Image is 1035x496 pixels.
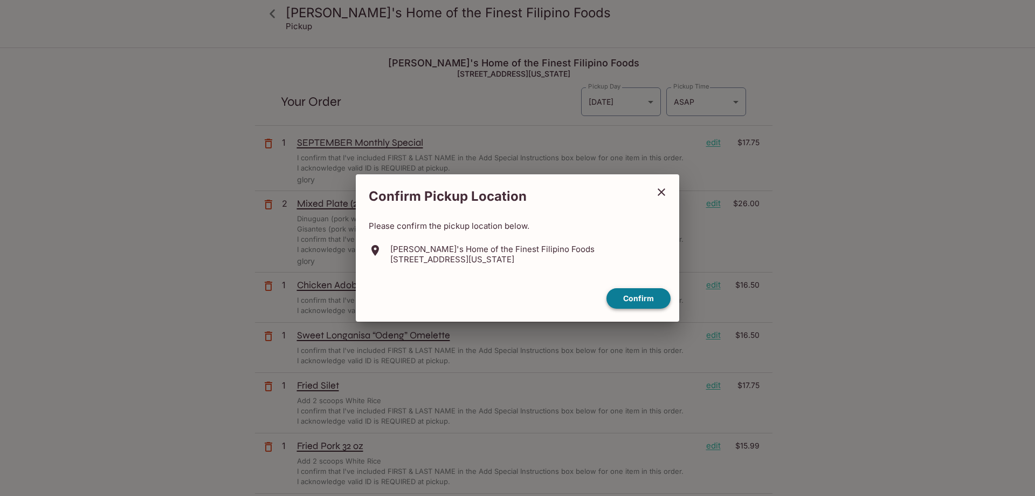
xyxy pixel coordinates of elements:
[648,179,675,206] button: close
[356,183,648,210] h2: Confirm Pickup Location
[390,244,595,254] p: [PERSON_NAME]'s Home of the Finest Filipino Foods
[390,254,595,264] p: [STREET_ADDRESS][US_STATE]
[606,288,671,309] button: confirm
[369,221,666,231] p: Please confirm the pickup location below.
